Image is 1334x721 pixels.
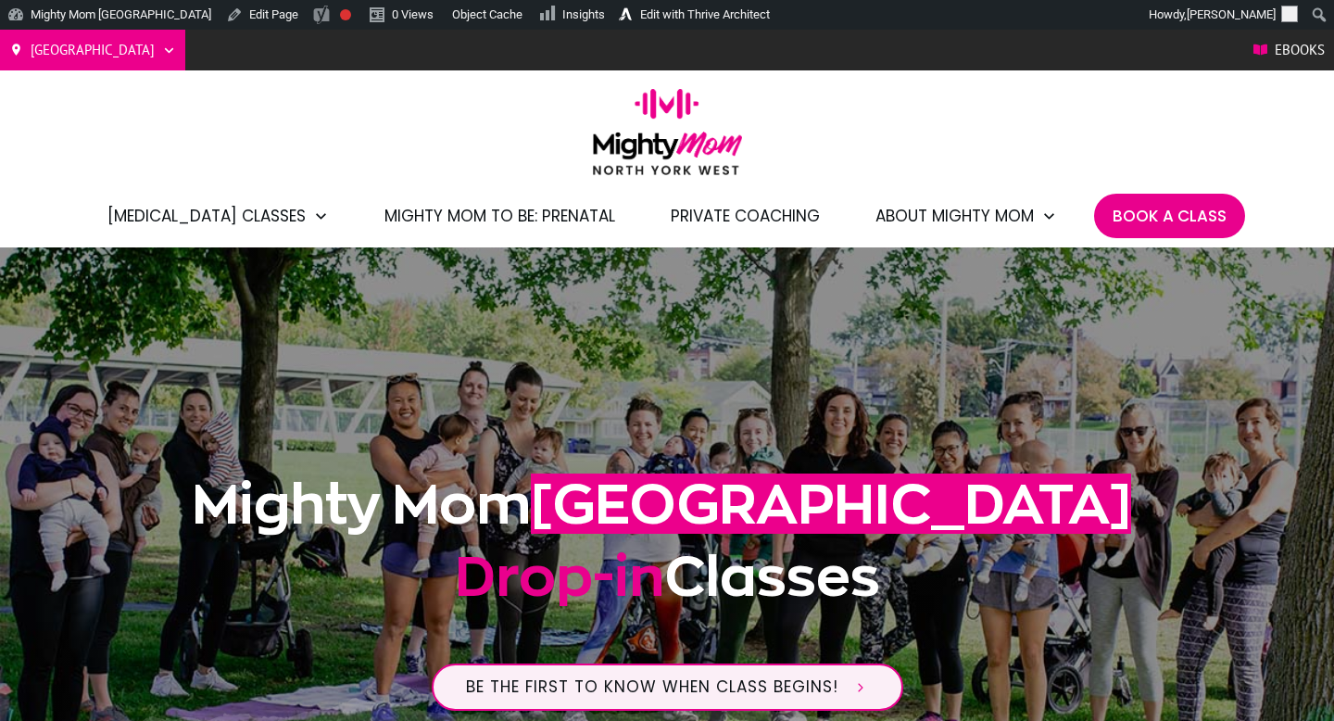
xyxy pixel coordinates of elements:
[107,200,306,232] span: [MEDICAL_DATA] Classes
[531,474,1131,534] span: [GEOGRAPHIC_DATA]
[340,9,351,20] div: Focus keyphrase not set
[168,468,1166,635] h1: Mighty Mom Classes
[107,200,329,232] a: [MEDICAL_DATA] Classes
[384,200,615,232] a: Mighty Mom to Be: Prenatal
[1113,200,1227,232] a: Book A Class
[455,546,664,606] span: Drop-in
[432,664,903,712] a: Be the first to know when class begins!
[1253,36,1325,64] a: Ebooks
[1187,7,1276,21] span: [PERSON_NAME]
[31,36,155,64] span: [GEOGRAPHIC_DATA]
[1275,36,1325,64] span: Ebooks
[875,200,1057,232] a: About Mighty Mom
[9,36,176,64] a: [GEOGRAPHIC_DATA]
[671,200,820,232] a: Private Coaching
[466,677,838,698] span: Be the first to know when class begins!
[875,200,1034,232] span: About Mighty Mom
